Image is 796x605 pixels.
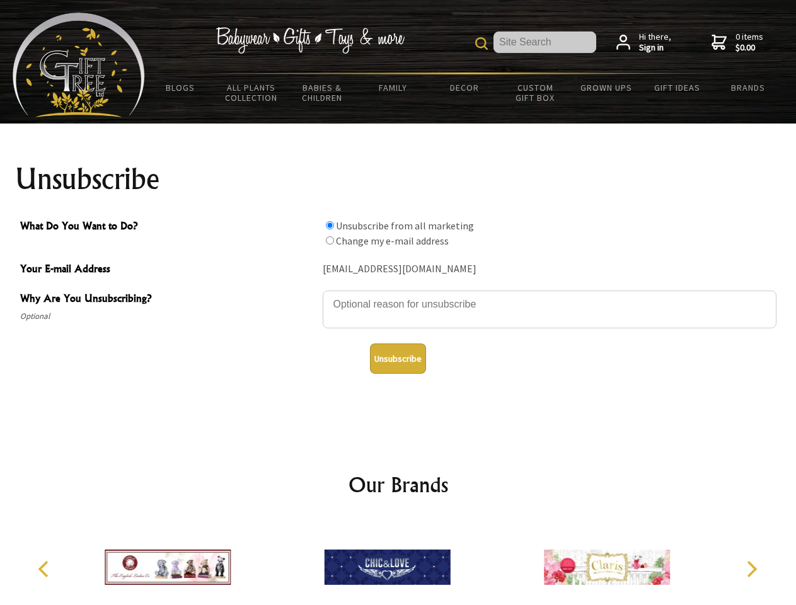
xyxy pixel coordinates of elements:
a: Brands [713,74,784,101]
a: Gift Ideas [642,74,713,101]
img: product search [475,37,488,50]
a: 0 items$0.00 [712,32,763,54]
span: What Do You Want to Do? [20,218,316,236]
div: [EMAIL_ADDRESS][DOMAIN_NAME] [323,260,776,279]
span: Hi there, [639,32,671,54]
input: Site Search [493,32,596,53]
button: Unsubscribe [370,343,426,374]
a: Custom Gift Box [500,74,571,111]
a: Decor [429,74,500,101]
a: BLOGS [145,74,216,101]
input: What Do You Want to Do? [326,236,334,245]
a: Babies & Children [287,74,358,111]
span: Optional [20,309,316,324]
span: 0 items [735,31,763,54]
h2: Our Brands [25,470,771,500]
strong: Sign in [639,42,671,54]
img: Babywear - Gifts - Toys & more [216,27,405,54]
a: Grown Ups [570,74,642,101]
a: All Plants Collection [216,74,287,111]
strong: $0.00 [735,42,763,54]
span: Why Are You Unsubscribing? [20,291,316,309]
label: Change my e-mail address [336,234,449,247]
h1: Unsubscribe [15,164,782,194]
textarea: Why Are You Unsubscribing? [323,291,776,328]
button: Next [737,555,765,583]
img: Babyware - Gifts - Toys and more... [13,13,145,117]
a: Hi there,Sign in [616,32,671,54]
a: Family [358,74,429,101]
button: Previous [32,555,59,583]
span: Your E-mail Address [20,261,316,279]
label: Unsubscribe from all marketing [336,219,474,232]
input: What Do You Want to Do? [326,221,334,229]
